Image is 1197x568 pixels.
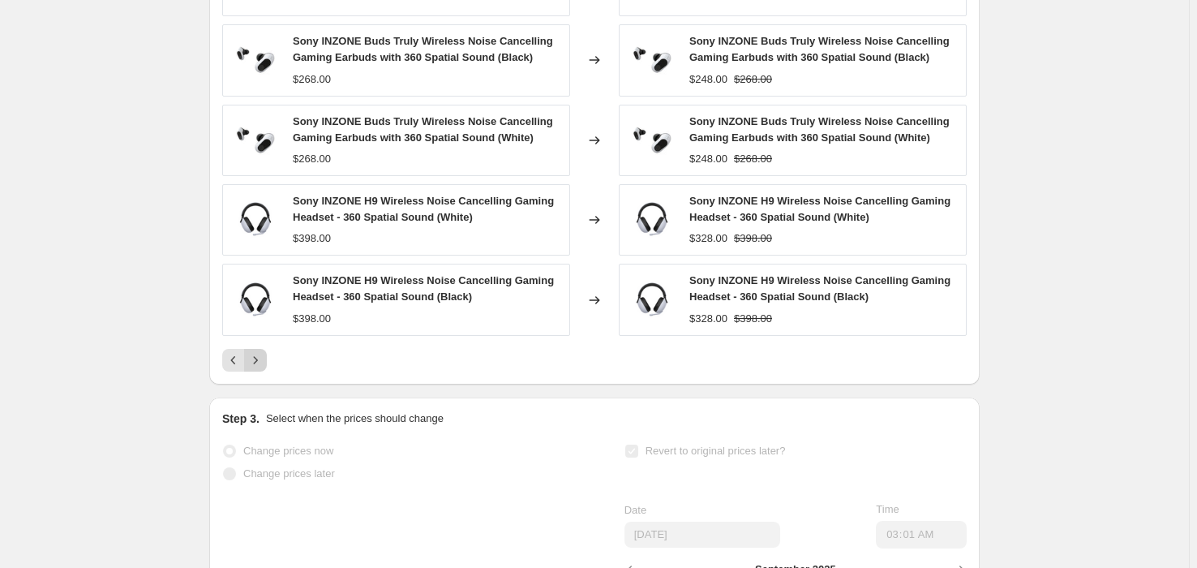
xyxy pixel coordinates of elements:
[293,35,553,63] span: Sony INZONE Buds Truly Wireless Noise Cancelling Gaming Earbuds with 360 Spatial Sound (Black)
[734,230,772,247] strike: $398.00
[293,115,553,144] span: Sony INZONE Buds Truly Wireless Noise Cancelling Gaming Earbuds with 360 Spatial Sound (White)
[293,71,331,88] div: $268.00
[689,230,727,247] div: $328.00
[628,276,676,325] img: sonyh9_20_1_80x.png
[231,36,280,84] img: medium_24ba0ddf-c04b-4add-b890-347f5d7ffe3a_80x.jpg
[231,276,280,325] img: sonyh9_20_1_80x.png
[628,196,676,244] img: sonyh9_20_1_80x.png
[689,195,950,223] span: Sony INZONE H9 Wireless Noise Cancelling Gaming Headset - 360 Spatial Sound (White)
[293,230,331,247] div: $398.00
[734,71,772,88] strike: $268.00
[244,349,267,372] button: Next
[876,503,899,515] span: Time
[876,521,967,549] input: 12:00
[293,274,554,303] span: Sony INZONE H9 Wireless Noise Cancelling Gaming Headset - 360 Spatial Sound (Black)
[646,445,786,457] span: Revert to original prices later?
[689,151,727,167] div: $248.00
[689,115,950,144] span: Sony INZONE Buds Truly Wireless Noise Cancelling Gaming Earbuds with 360 Spatial Sound (White)
[293,311,331,327] div: $398.00
[628,36,676,84] img: medium_24ba0ddf-c04b-4add-b890-347f5d7ffe3a_80x.jpg
[624,522,780,548] input: 9/9/2025
[231,116,280,165] img: medium_24ba0ddf-c04b-4add-b890-347f5d7ffe3a_80x.jpg
[222,349,245,372] button: Previous
[293,195,554,223] span: Sony INZONE H9 Wireless Noise Cancelling Gaming Headset - 360 Spatial Sound (White)
[293,151,331,167] div: $268.00
[689,35,950,63] span: Sony INZONE Buds Truly Wireless Noise Cancelling Gaming Earbuds with 360 Spatial Sound (Black)
[689,274,950,303] span: Sony INZONE H9 Wireless Noise Cancelling Gaming Headset - 360 Spatial Sound (Black)
[243,445,333,457] span: Change prices now
[243,467,335,480] span: Change prices later
[734,311,772,327] strike: $398.00
[222,411,260,427] h2: Step 3.
[628,116,676,165] img: medium_24ba0ddf-c04b-4add-b890-347f5d7ffe3a_80x.jpg
[734,151,772,167] strike: $268.00
[689,71,727,88] div: $248.00
[624,504,646,516] span: Date
[689,311,727,327] div: $328.00
[266,411,444,427] p: Select when the prices should change
[231,196,280,244] img: sonyh9_20_1_80x.png
[222,349,267,372] nav: Pagination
